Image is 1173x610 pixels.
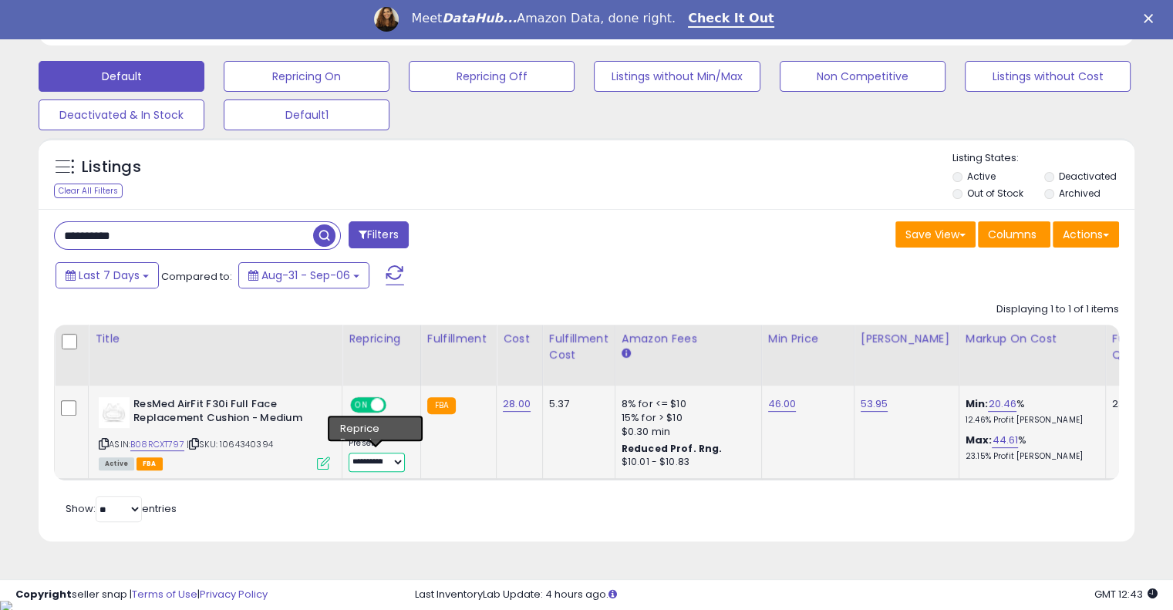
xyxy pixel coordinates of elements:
strong: Copyright [15,587,72,602]
a: 20.46 [988,396,1016,412]
button: Non Competitive [780,61,945,92]
span: Compared to: [161,269,232,284]
label: Out of Stock [967,187,1023,200]
div: Markup on Cost [966,331,1099,347]
span: OFF [384,398,409,411]
button: Repricing On [224,61,389,92]
div: Preset: [349,438,409,473]
button: Repricing Off [409,61,575,92]
span: | SKU: 1064340394 [187,438,273,450]
button: Actions [1053,221,1119,248]
button: Save View [895,221,976,248]
div: Last InventoryLab Update: 4 hours ago. [415,588,1158,602]
div: Fulfillment Cost [549,331,608,363]
button: Listings without Cost [965,61,1131,92]
span: FBA [137,457,163,470]
div: % [966,433,1094,462]
div: Fulfillable Quantity [1112,331,1165,363]
span: 2025-09-14 12:43 GMT [1094,587,1158,602]
button: Last 7 Days [56,262,159,288]
a: Check It Out [688,11,774,28]
b: ResMed AirFit F30i Full Face Replacement Cushion - Medium [133,397,321,430]
small: FBA [427,397,456,414]
a: B08RCXT797 [130,438,184,451]
button: Default1 [224,99,389,130]
label: Active [967,170,996,183]
div: Fulfillment [427,331,490,347]
button: Aug-31 - Sep-06 [238,262,369,288]
button: Listings without Min/Max [594,61,760,92]
div: Meet Amazon Data, done right. [411,11,676,26]
div: 5.37 [549,397,603,411]
a: 44.61 [992,433,1018,448]
img: 21wRG9zrw3L._SL40_.jpg [99,397,130,428]
h5: Listings [82,157,141,178]
div: Close [1144,14,1159,23]
button: Filters [349,221,409,248]
div: Clear All Filters [54,184,123,198]
span: Aug-31 - Sep-06 [261,268,350,283]
div: Title [95,331,335,347]
a: Terms of Use [132,587,197,602]
div: Repricing [349,331,414,347]
div: Min Price [768,331,848,347]
b: Min: [966,396,989,411]
div: Cost [503,331,536,347]
button: Columns [978,221,1050,248]
label: Deactivated [1058,170,1116,183]
span: Columns [988,227,1036,242]
p: 23.15% Profit [PERSON_NAME] [966,451,1094,462]
div: 8% for <= $10 [622,397,750,411]
th: The percentage added to the cost of goods (COGS) that forms the calculator for Min & Max prices. [959,325,1105,386]
a: 28.00 [503,396,531,412]
a: Privacy Policy [200,587,268,602]
b: Max: [966,433,993,447]
span: Show: entries [66,501,177,516]
div: 235 [1112,397,1160,411]
div: [PERSON_NAME] [861,331,952,347]
label: Archived [1058,187,1100,200]
p: 12.46% Profit [PERSON_NAME] [966,415,1094,426]
p: Listing States: [952,151,1134,166]
a: 46.00 [768,396,797,412]
i: DataHub... [442,11,517,25]
div: ASIN: [99,397,330,469]
small: Amazon Fees. [622,347,631,361]
button: Default [39,61,204,92]
span: ON [352,398,371,411]
div: Amazon AI * [349,421,409,435]
div: $10.01 - $10.83 [622,456,750,469]
div: % [966,397,1094,426]
div: 15% for > $10 [622,411,750,425]
a: 53.95 [861,396,888,412]
button: Deactivated & In Stock [39,99,204,130]
span: Last 7 Days [79,268,140,283]
div: Amazon Fees [622,331,755,347]
div: Displaying 1 to 1 of 1 items [996,302,1119,317]
span: All listings currently available for purchase on Amazon [99,457,134,470]
b: Reduced Prof. Rng. [622,442,723,455]
img: Profile image for Georgie [374,7,399,32]
div: seller snap | | [15,588,268,602]
div: $0.30 min [622,425,750,439]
